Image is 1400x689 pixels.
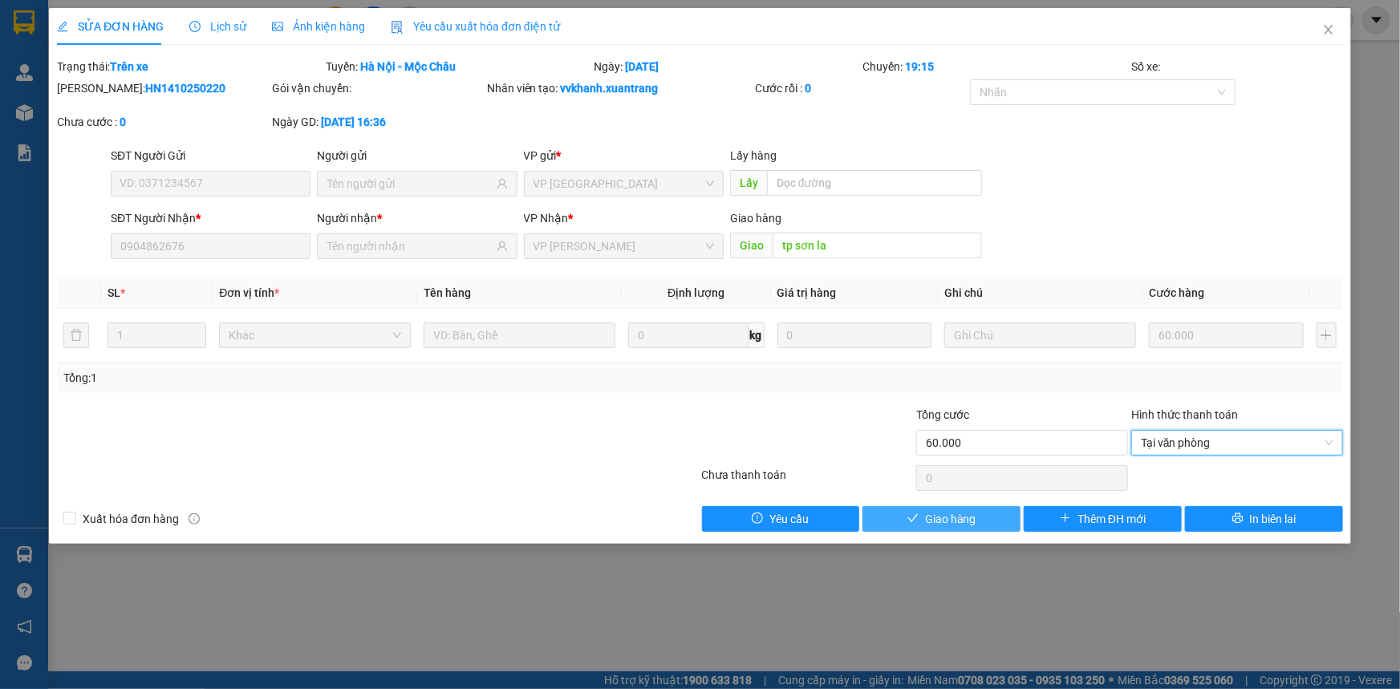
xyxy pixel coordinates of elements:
span: Yêu cầu [769,510,809,528]
span: Giá trị hàng [777,286,837,299]
img: icon [391,21,404,34]
span: 02421200111 [56,102,118,114]
label: Hình thức thanh toán [1131,408,1238,421]
input: Dọc đường [773,233,982,258]
span: Khác [229,323,401,347]
span: VP [PERSON_NAME] [151,16,233,40]
b: 0 [120,116,126,128]
div: [PERSON_NAME]: [57,79,269,97]
span: Ảnh kiện hàng [272,20,365,33]
button: plus [1317,322,1337,348]
span: Tại văn phòng [1141,431,1333,455]
div: Số xe: [1130,58,1345,75]
span: Người nhận: [6,103,118,114]
span: Giao [730,233,773,258]
button: printerIn biên lai [1185,506,1343,532]
span: info-circle [189,513,200,525]
div: Cước rồi : [755,79,967,97]
span: Thêm ĐH mới [1077,510,1146,528]
div: Người gửi [317,147,517,164]
th: Ghi chú [938,278,1142,309]
span: Đơn vị tính [219,286,279,299]
span: Yêu cầu xuất hóa đơn điện tử [391,20,560,33]
span: check [907,513,919,525]
b: Hà Nội - Mộc Châu [360,60,456,73]
button: checkGiao hàng [862,506,1021,532]
div: Tuyến: [324,58,593,75]
span: printer [1232,513,1244,525]
b: [DATE] [626,60,659,73]
div: Chưa thanh toán [700,466,915,494]
b: [DATE] 16:36 [321,116,386,128]
div: Tổng: 1 [63,369,541,387]
div: Ngày: [593,58,862,75]
input: VD: Bàn, Ghế [424,322,615,348]
input: Ghi Chú [944,322,1136,348]
span: plus [1060,513,1071,525]
div: Gói vận chuyển: [272,79,484,97]
button: Close [1306,8,1351,53]
input: Tên người nhận [327,237,493,255]
span: Giao hàng [925,510,976,528]
span: SỬA ĐƠN HÀNG [57,20,164,33]
span: Người gửi: [6,90,49,100]
input: 0 [777,322,932,348]
div: SĐT Người Nhận [111,209,310,227]
button: delete [63,322,89,348]
span: In biên lai [1250,510,1297,528]
span: Định lượng [668,286,724,299]
span: kg [749,322,765,348]
span: Cước hàng [1149,286,1204,299]
span: edit [57,21,68,32]
span: VP MỘC CHÂU [534,234,714,258]
div: Nhân viên tạo: [487,79,753,97]
em: Logistics [51,49,103,64]
span: Tên hàng [424,286,471,299]
span: XUANTRANG [30,29,124,46]
span: picture [272,21,283,32]
div: Chưa cước : [57,113,269,131]
div: Chuyến: [861,58,1130,75]
input: Dọc đường [767,170,982,196]
span: clock-circle [189,21,201,32]
span: HAIVAN [50,9,104,26]
div: VP gửi [524,147,724,164]
b: Trên xe [110,60,148,73]
span: Xuất hóa đơn hàng [76,510,185,528]
input: 0 [1149,322,1304,348]
button: exclamation-circleYêu cầu [702,506,860,532]
b: vvkhanh.xuantrang [561,82,659,95]
span: VP Nhận [524,212,569,225]
div: SĐT Người Gửi [111,147,310,164]
b: HN1410250220 [145,82,225,95]
span: Giao hàng [730,212,781,225]
div: Người nhận [317,209,517,227]
b: 19:15 [905,60,934,73]
span: Lấy hàng [730,149,777,162]
span: Lấy [730,170,767,196]
input: Tên người gửi [327,175,493,193]
span: user [497,241,508,252]
span: exclamation-circle [752,513,763,525]
span: 0981 559 551 [155,43,233,58]
button: plusThêm ĐH mới [1024,506,1182,532]
span: VP HÀ NỘI [534,172,714,196]
span: SL [108,286,120,299]
div: Trạng thái: [55,58,324,75]
span: close [1322,23,1335,36]
span: user [497,178,508,189]
span: Lịch sử [189,20,246,33]
b: 0 [805,82,811,95]
div: Ngày GD: [272,113,484,131]
span: 0948090120 [6,115,119,137]
span: Tổng cước [916,408,969,421]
